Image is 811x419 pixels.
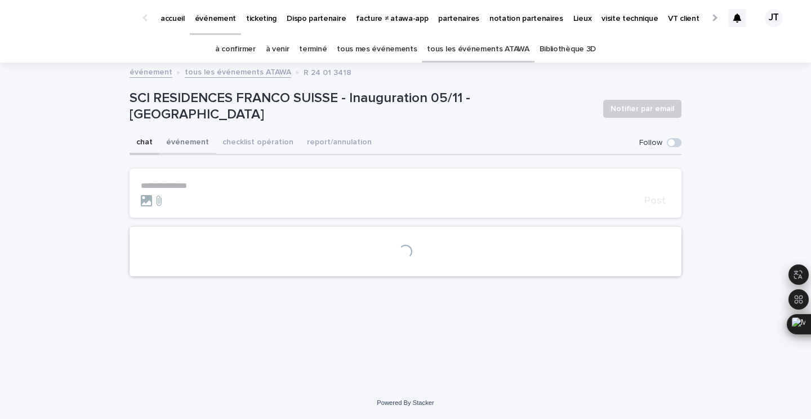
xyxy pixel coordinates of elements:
a: à confirmer [215,36,256,63]
img: Ls34BcGeRexTGTNfXpUC [23,7,132,29]
a: Powered By Stacker [377,399,434,406]
a: tous les événements ATAWA [427,36,529,63]
a: Bibliothèque 3D [540,36,596,63]
a: à venir [266,36,289,63]
a: terminé [299,36,327,63]
span: Notifier par email [611,103,674,114]
button: chat [130,131,159,155]
a: tous mes événements [337,36,417,63]
p: SCI RESIDENCES FRANCO SUISSE - Inauguration 05/11 - [GEOGRAPHIC_DATA] [130,90,594,123]
button: événement [159,131,216,155]
span: Post [644,196,666,206]
a: tous les événements ATAWA [185,65,291,78]
button: checklist opération [216,131,300,155]
button: Notifier par email [603,100,681,118]
div: JT [765,9,783,27]
p: Follow [639,138,662,148]
a: événement [130,65,172,78]
button: report/annulation [300,131,378,155]
p: R 24 01 3418 [304,65,351,78]
button: Post [640,196,670,206]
